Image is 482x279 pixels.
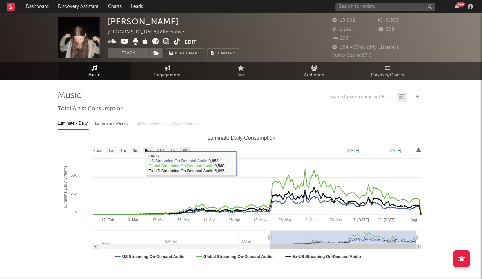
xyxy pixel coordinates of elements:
input: Search by song name or URL [326,94,397,100]
text: 3m [133,149,138,153]
text: All [183,149,187,153]
text: → [377,148,381,153]
text: 0 [74,211,76,215]
span: Jump Score: 87.0 [333,53,372,58]
span: Live [237,71,245,79]
text: 12. May [253,218,266,222]
text: Ex-US Streaming On-Demand Audio [292,254,361,259]
text: 21. [DATE] [378,218,395,222]
text: 1y [171,149,175,153]
div: Luminate - Weekly [95,118,130,129]
span: Engagement [155,71,181,79]
span: 9,393 [378,18,399,23]
text: 50k [71,173,77,177]
span: 1,141 [333,27,352,32]
div: [PERSON_NAME] [108,17,179,26]
text: 6m [145,149,151,153]
a: Benchmark [166,48,204,58]
a: Engagement [131,62,205,80]
button: Track [108,48,150,58]
text: 7. [DATE] [353,218,369,222]
div: [GEOGRAPHIC_DATA] | Alternative [108,28,192,36]
text: 17. Mar [152,218,165,222]
text: Zoom [93,149,104,153]
text: 1m [120,149,126,153]
text: Luminate Daily Streams [63,165,67,208]
text: 14. Apr [203,218,215,222]
span: Audience [304,71,324,79]
svg: Luminate Daily Consumption [58,132,424,266]
span: 10,092 [333,18,356,23]
text: 26. May [278,218,292,222]
text: 9. Jun [305,218,315,222]
text: Luminate Daily Consumption [207,135,275,141]
span: Playlists/Charts [371,71,404,79]
text: 17. Feb [101,218,114,222]
text: 1w [108,149,114,153]
text: Global Streaming On-Demand Audio [203,254,272,259]
text: [DATE] [389,148,401,153]
div: 99 + [457,2,465,7]
span: Summary [216,52,236,55]
text: 28. Apr [229,218,240,222]
a: Audience [278,62,351,80]
text: YTD [156,149,164,153]
button: 99+ [455,4,459,9]
span: Total Artist Consumption [58,105,124,113]
text: [DATE] [347,148,359,153]
a: Music [58,62,131,80]
span: Music [88,71,101,79]
span: Benchmark [175,50,201,58]
text: US Streaming On-Demand Audio [122,254,185,259]
text: 23. Jun [330,218,342,222]
a: Live [205,62,278,80]
span: 293 [333,36,349,41]
div: Luminate - Daily [58,118,89,129]
text: 31. Mar [178,218,190,222]
button: Edit [185,38,197,46]
text: 3. Mar [128,218,139,222]
button: Summary [208,48,239,58]
input: Search for artists [335,3,435,11]
text: 4. Aug [407,218,417,222]
text: 25k [71,192,77,196]
span: 598 [378,27,395,32]
span: 284,435 Monthly Listeners [333,45,399,50]
a: Playlists/Charts [351,62,424,80]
